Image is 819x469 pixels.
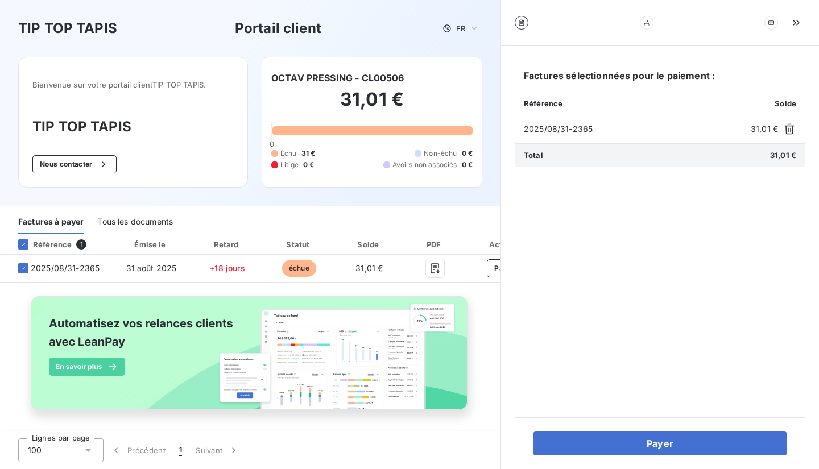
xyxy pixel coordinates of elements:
h2: 31,01 € [271,88,473,122]
div: Actions [469,239,541,250]
div: Statut [266,239,332,250]
span: 1 [76,239,86,250]
span: +18 jours [209,263,245,273]
span: 100 [28,445,42,456]
img: banner [20,289,480,429]
span: Avoirs non associés [392,160,457,170]
div: Retard [193,239,262,250]
span: Total [524,151,543,160]
div: Émise le [114,239,188,250]
h6: OCTAV PRESSING - CL00506 [271,71,404,85]
div: Solde [337,239,402,250]
button: Payer [533,431,787,455]
span: 0 € [303,160,314,170]
h3: Portail client [235,18,321,39]
div: PDF [406,239,464,250]
span: 0 € [462,160,473,170]
h6: Factures sélectionnées pour le paiement : [515,69,805,92]
h3: TIP TOP TAPIS [18,18,117,39]
span: 31 € [301,148,316,159]
span: Non-échu [424,148,457,159]
button: Suivant [189,438,246,462]
span: 31 août 2025 [126,263,177,273]
span: Échu [280,148,297,159]
div: Tous les documents [97,210,173,234]
span: Solde [775,99,796,108]
span: Bienvenue sur votre portail client TIP TOP TAPIS . [32,80,234,89]
span: 31,01 € [770,151,796,160]
span: 0 [270,139,274,148]
span: échue [282,260,316,277]
button: Payer [487,259,522,277]
span: 1 [179,445,182,456]
span: 31,01 € [751,123,778,135]
span: 2025/08/31-2365 [31,263,100,274]
div: Référence [9,239,72,250]
span: Référence [524,99,562,108]
button: Précédent [104,438,172,462]
h3: TIP TOP TAPIS [32,117,234,137]
button: Nous contacter [32,155,117,173]
button: 1 [172,438,189,462]
span: 0 € [462,148,473,159]
div: Factures à payer [18,210,84,234]
span: 31,01 € [355,263,383,273]
span: 2025/08/31-2365 [524,123,746,135]
span: Litige [280,160,299,170]
span: FR [456,24,465,33]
